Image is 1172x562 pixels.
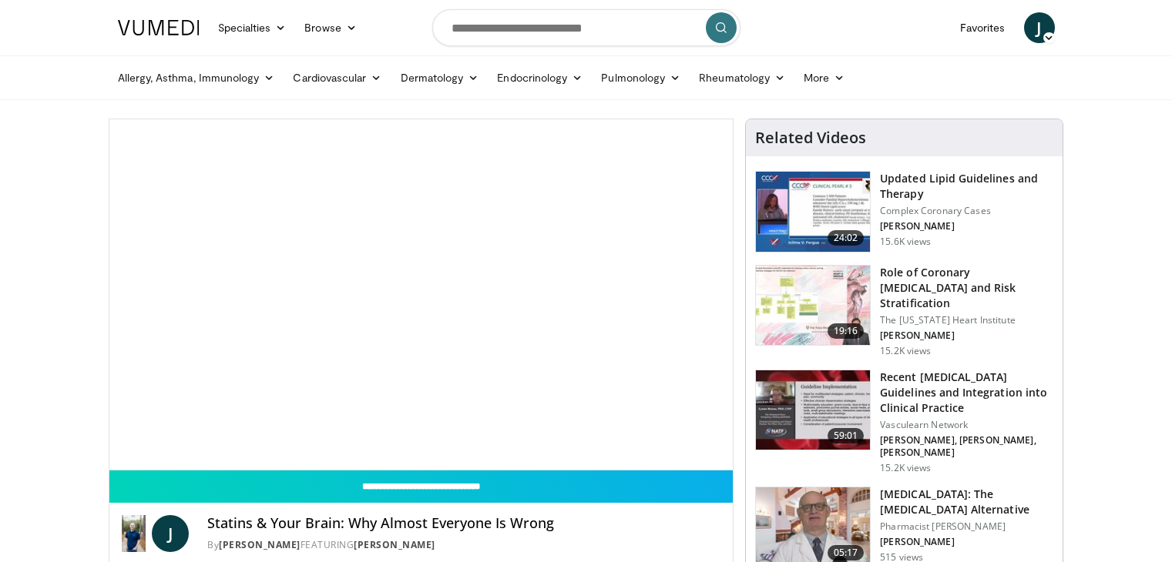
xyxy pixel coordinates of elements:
[880,419,1053,431] p: Vasculearn Network
[109,62,284,93] a: Allergy, Asthma, Immunology
[109,119,734,470] video-js: Video Player
[880,236,931,248] p: 15.6K views
[828,230,865,246] span: 24:02
[488,62,592,93] a: Endocrinology
[951,12,1015,43] a: Favorites
[755,171,1053,253] a: 24:02 Updated Lipid Guidelines and Therapy Complex Coronary Cases [PERSON_NAME] 15.6K views
[219,538,301,551] a: [PERSON_NAME]
[828,323,865,339] span: 19:16
[880,487,1053,517] h3: [MEDICAL_DATA]: The [MEDICAL_DATA] Alternative
[690,62,794,93] a: Rheumatology
[209,12,296,43] a: Specialties
[828,428,865,443] span: 59:01
[794,62,854,93] a: More
[880,434,1053,459] p: [PERSON_NAME], [PERSON_NAME], [PERSON_NAME]
[880,345,931,357] p: 15.2K views
[880,370,1053,416] h3: Recent [MEDICAL_DATA] Guidelines and Integration into Clinical Practice
[207,515,720,532] h4: Statins & Your Brain: Why Almost Everyone Is Wrong
[118,20,200,35] img: VuMedi Logo
[432,9,740,46] input: Search topics, interventions
[880,462,931,474] p: 15.2K views
[354,538,435,551] a: [PERSON_NAME]
[880,330,1053,342] p: [PERSON_NAME]
[756,266,870,346] img: 1efa8c99-7b8a-4ab5-a569-1c219ae7bd2c.150x105_q85_crop-smart_upscale.jpg
[391,62,489,93] a: Dermatology
[295,12,366,43] a: Browse
[880,220,1053,232] p: [PERSON_NAME]
[1024,12,1055,43] a: J
[122,515,146,552] img: Dr. Jordan Rennicke
[880,171,1053,202] h3: Updated Lipid Guidelines and Therapy
[880,536,1053,548] p: [PERSON_NAME]
[880,314,1053,326] p: The [US_STATE] Heart Institute
[207,538,720,552] div: By FEATURING
[756,370,870,450] img: 87825f19-cf4c-4b91-bba1-ce218758c6bb.150x105_q85_crop-smart_upscale.jpg
[880,265,1053,311] h3: Role of Coronary [MEDICAL_DATA] and Risk Stratification
[880,520,1053,533] p: Pharmacist [PERSON_NAME]
[755,129,866,147] h4: Related Videos
[755,265,1053,357] a: 19:16 Role of Coronary [MEDICAL_DATA] and Risk Stratification The [US_STATE] Heart Institute [PER...
[756,172,870,252] img: 77f671eb-9394-4acc-bc78-a9f077f94e00.150x105_q85_crop-smart_upscale.jpg
[755,370,1053,474] a: 59:01 Recent [MEDICAL_DATA] Guidelines and Integration into Clinical Practice Vasculearn Network ...
[152,515,189,552] a: J
[284,62,391,93] a: Cardiovascular
[592,62,690,93] a: Pulmonology
[828,545,865,560] span: 05:17
[880,205,1053,217] p: Complex Coronary Cases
